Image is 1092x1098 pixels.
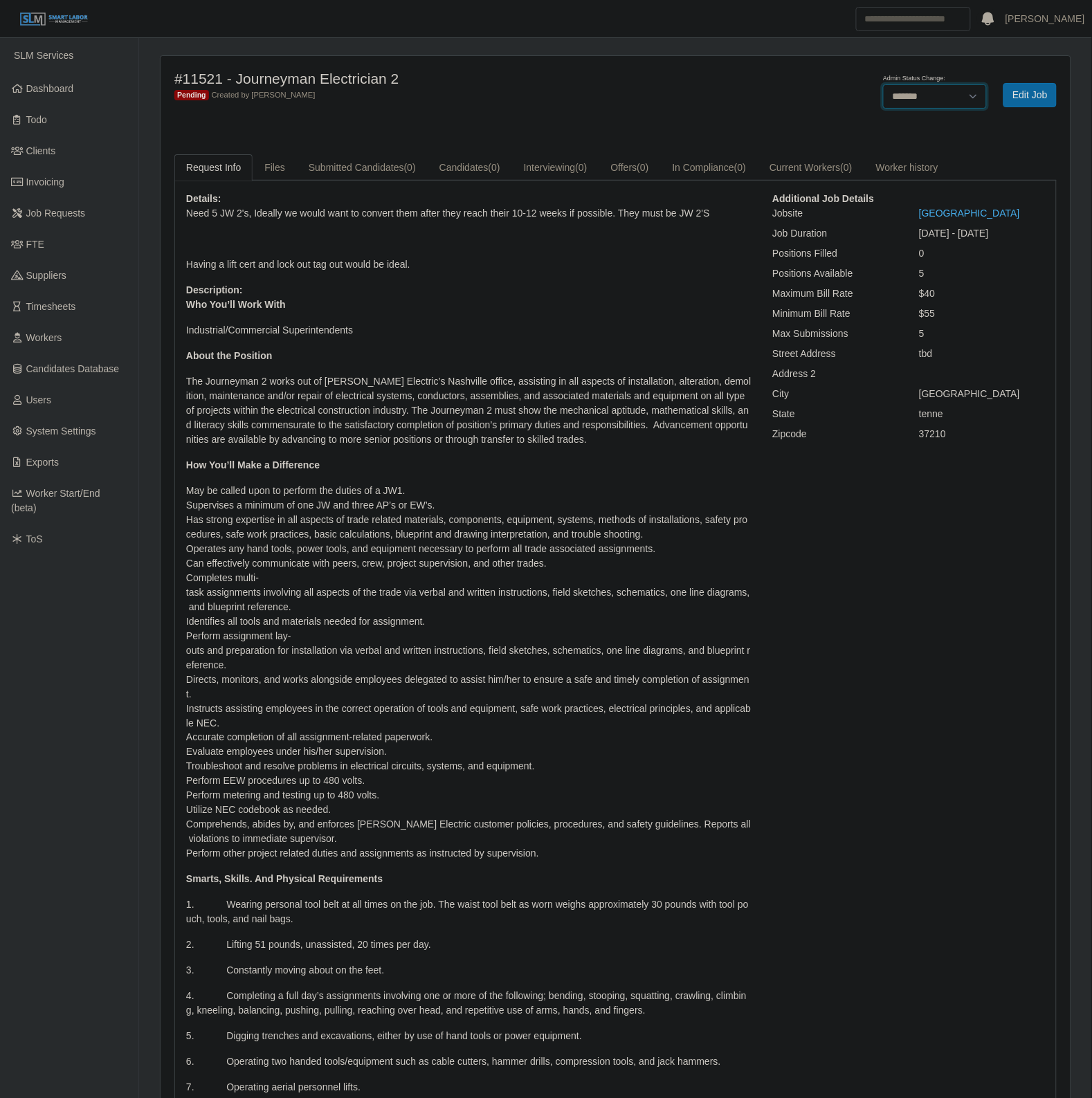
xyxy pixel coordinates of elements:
div: tbd [909,347,1055,361]
span: Job Requests [26,208,86,219]
a: Files [253,154,297,181]
li: Perform EEW procedures up to 480 volts. [186,774,752,789]
li: May be called upon to perform the duties of a JW1. [186,484,752,498]
div: Jobsite [762,206,909,221]
div: $55 [909,306,1055,321]
p: 2. Lifting 51 pounds, unassisted, 20 times per day. [186,938,752,953]
p: 3. Constantly moving about on the feet. [186,964,752,978]
div: Address 2 [762,367,909,381]
span: Workers [26,332,62,343]
span: Clients [26,145,56,156]
li: Evaluate employees under his/her supervision. [186,745,752,760]
a: Interviewing [512,154,599,181]
li: Has strong expertise in all aspects of trade related materials, components, equipment, systems, m... [186,513,752,542]
li: Operates any hand tools, power tools, and equipment necessary to perform all trade associated ass... [186,542,752,556]
li: Identifies all tools and materials needed for assignment. [186,614,752,629]
span: (0) [489,162,500,173]
p: 6. Operating two handed tools/equipment such as cable cutters, hammer drills, compression tools, ... [186,1055,752,1070]
p: 4. Completing a full day’s assignments involving one or more of the following; bending, stooping,... [186,989,752,1018]
strong: About the Position [186,350,272,361]
p: 5. Digging trenches and excavations, either by use of hand tools or power equipment. [186,1030,752,1044]
strong: Smarts, Skills. And Physical Requirements [186,874,383,885]
label: Admin Status Change: [883,74,945,84]
span: (0) [734,162,746,173]
span: (0) [576,162,588,173]
span: FTE [26,239,44,250]
span: Timesheets [26,301,76,312]
p: Industrial/Commercial Superintendents [186,323,752,338]
span: Users [26,394,52,405]
span: Exports [26,457,59,468]
span: System Settings [26,426,96,437]
div: Maximum Bill Rate [762,286,909,301]
img: SLM Logo [19,12,89,27]
li: Accurate completion of all assignment-related paperwork. [186,731,752,745]
a: Submitted Candidates [297,154,428,181]
a: Worker history [864,154,950,181]
span: Invoicing [26,176,64,187]
div: Job Duration [762,226,909,241]
li: Supervises a minimum of one JW and three AP’s or EW’s. [186,498,752,513]
div: Minimum Bill Rate [762,306,909,321]
span: Pending [174,90,209,101]
a: Request Info [174,154,253,181]
span: Worker Start/End (beta) [11,488,100,513]
a: Candidates [428,154,512,181]
div: Street Address [762,347,909,361]
div: City [762,387,909,401]
a: Offers [599,154,661,181]
span: (0) [841,162,853,173]
p: 7. Operating aerial personnel lifts. [186,1081,752,1095]
li: Directs, monitors, and works alongside employees delegated to assist him/her to ensure a safe and... [186,672,752,702]
p: 1. Wearing personal tool belt at all times on the job. The waist tool belt as worn weighs approxi... [186,898,752,927]
span: (0) [637,162,649,173]
div: Positions Available [762,266,909,281]
div: 0 [909,246,1055,261]
span: Todo [26,114,47,125]
div: [DATE] - [DATE] [909,226,1055,241]
p: The Journeyman 2 works out of [PERSON_NAME] Electric’s Nashville office, assisting in all aspects... [186,374,752,447]
strong: Who You’ll Work With [186,299,286,310]
span: Created by [PERSON_NAME] [212,91,316,99]
p: Having a lift cert and lock out tag out would be ideal. [186,257,752,272]
a: [GEOGRAPHIC_DATA] [919,208,1020,219]
a: Current Workers [758,154,864,181]
b: Details: [186,193,221,204]
li: Completes multi-task assignments involving all aspects of the trade via verbal and written instru... [186,571,752,614]
li: Utilize NEC codebook as needed. [186,803,752,818]
li: Perform assignment lay-outs and preparation for installation via verbal and written instructions,... [186,629,752,672]
div: Zipcode [762,427,909,441]
div: Max Submissions [762,327,909,341]
a: [PERSON_NAME] [1005,12,1085,26]
span: ToS [26,533,43,545]
div: State [762,407,909,421]
li: Can effectively communicate with peers, crew, project supervision, and other trades. [186,556,752,571]
strong: How You’ll Make a Difference [186,459,320,470]
b: Additional Job Details [772,193,874,204]
li: Comprehends, abides by, and enforces [PERSON_NAME] Electric customer policies, procedures, and sa... [186,818,752,847]
span: (0) [404,162,416,173]
li: Perform other project related duties and assignments as instructed by supervision. [186,847,752,861]
a: In Compliance [661,154,758,181]
li: Troubleshoot and resolve problems in electrical circuits, systems, and equipment. [186,760,752,774]
a: Edit Job [1003,83,1057,107]
div: Positions Filled [762,246,909,261]
div: tenne [909,407,1055,421]
b: Description: [186,284,243,295]
div: [GEOGRAPHIC_DATA] [909,387,1055,401]
div: 5 [909,327,1055,341]
div: $40 [909,286,1055,301]
li: Instructs assisting employees in the correct operation of tools and equipment, safe work practice... [186,702,752,731]
span: Candidates Database [26,363,120,374]
h4: #11521 - Journeyman Electrician 2 [174,70,680,87]
li: Perform metering and testing up to 480 volts. [186,789,752,803]
span: Suppliers [26,270,66,281]
input: Search [856,7,971,31]
div: 37210 [909,427,1055,441]
span: Dashboard [26,83,74,94]
span: SLM Services [14,50,73,61]
div: 5 [909,266,1055,281]
p: Need 5 JW 2's, Ideally we would want to convert them after they reach their 10-12 weeks if possib... [186,206,752,221]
